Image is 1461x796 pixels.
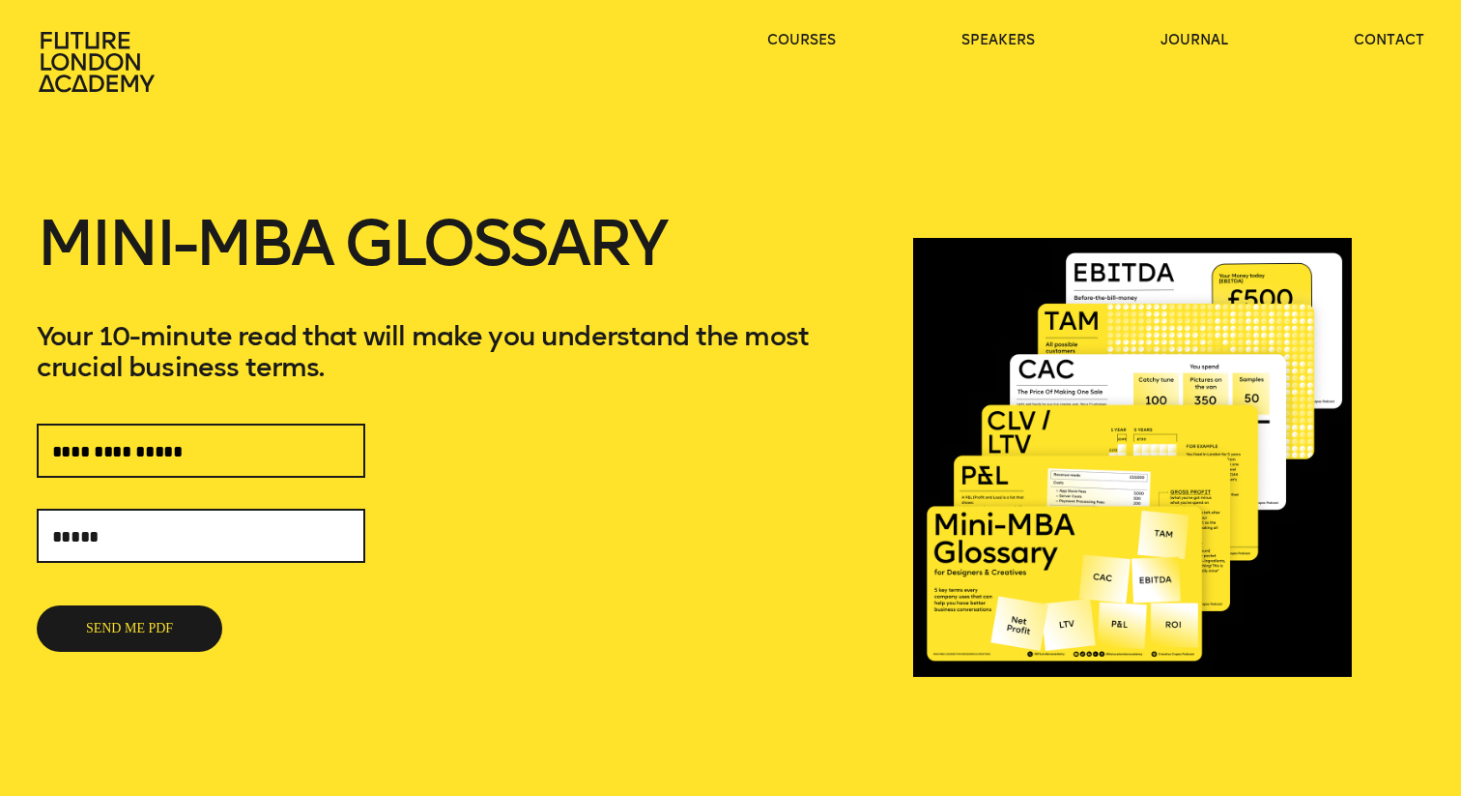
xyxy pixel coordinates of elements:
a: journal [1160,31,1228,50]
p: Your 10-minute read that will make you understand the most crucial business terms. [37,321,876,383]
button: SEND ME PDF [37,605,222,652]
a: speakers [961,31,1035,50]
a: courses [767,31,836,50]
a: contact [1354,31,1424,50]
h1: Mini-MBA Glossary [37,213,876,321]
